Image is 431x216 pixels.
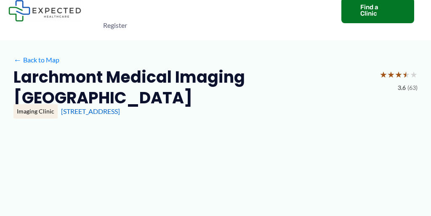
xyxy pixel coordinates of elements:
span: (63) [407,82,418,93]
span: Register [103,11,127,40]
span: ★ [395,67,402,82]
span: ★ [402,67,410,82]
span: 3.6 [398,82,406,93]
a: Register [96,11,134,40]
a: ←Back to Map [13,54,59,66]
h2: Larchmont Medical Imaging [GEOGRAPHIC_DATA] [13,67,373,108]
span: ★ [387,67,395,82]
div: Imaging Clinic [13,104,58,119]
a: [STREET_ADDRESS] [61,107,120,115]
span: ★ [410,67,418,82]
span: ← [13,56,21,64]
span: ★ [380,67,387,82]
